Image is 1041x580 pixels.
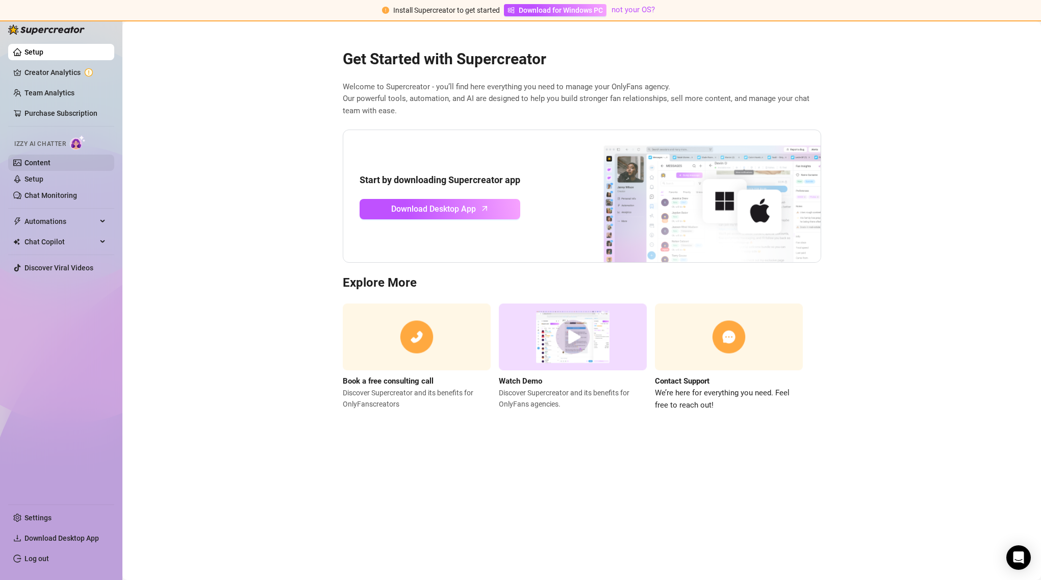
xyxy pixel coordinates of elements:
[13,534,21,542] span: download
[393,6,500,14] span: Install Supercreator to get started
[655,387,803,411] span: We’re here for everything you need. Feel free to reach out!
[70,135,86,150] img: AI Chatter
[655,376,709,386] strong: Contact Support
[24,191,77,199] a: Chat Monitoring
[343,81,821,117] span: Welcome to Supercreator - you’ll find here everything you need to manage your OnlyFans agency. Ou...
[519,5,603,16] span: Download for Windows PC
[13,238,20,245] img: Chat Copilot
[343,304,491,370] img: consulting call
[8,24,85,35] img: logo-BBDzfeDw.svg
[24,264,93,272] a: Discover Viral Videos
[24,109,97,117] a: Purchase Subscription
[504,4,606,16] a: Download for Windows PC
[24,89,74,97] a: Team Analytics
[612,5,655,14] a: not your OS?
[499,304,647,370] img: supercreator demo
[13,217,21,225] span: thunderbolt
[382,7,389,14] span: exclamation-circle
[343,275,821,291] h3: Explore More
[499,304,647,411] a: Watch DemoDiscover Supercreator and its benefits for OnlyFans agencies.
[24,234,97,250] span: Chat Copilot
[24,48,43,56] a: Setup
[391,203,476,215] span: Download Desktop App
[655,304,803,370] img: contact support
[1006,545,1031,570] div: Open Intercom Messenger
[360,174,520,185] strong: Start by downloading Supercreator app
[14,139,66,149] span: Izzy AI Chatter
[499,387,647,410] span: Discover Supercreator and its benefits for OnlyFans agencies.
[360,199,520,219] a: Download Desktop Apparrow-up
[24,554,49,563] a: Log out
[24,159,50,167] a: Content
[566,130,821,263] img: download app
[479,203,491,214] span: arrow-up
[343,304,491,411] a: Book a free consulting callDiscover Supercreator and its benefits for OnlyFanscreators
[343,49,821,69] h2: Get Started with Supercreator
[24,175,43,183] a: Setup
[499,376,542,386] strong: Watch Demo
[24,64,106,81] a: Creator Analytics exclamation-circle
[343,376,434,386] strong: Book a free consulting call
[24,514,52,522] a: Settings
[343,387,491,410] span: Discover Supercreator and its benefits for OnlyFans creators
[24,213,97,230] span: Automations
[507,7,515,14] span: windows
[24,534,99,542] span: Download Desktop App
